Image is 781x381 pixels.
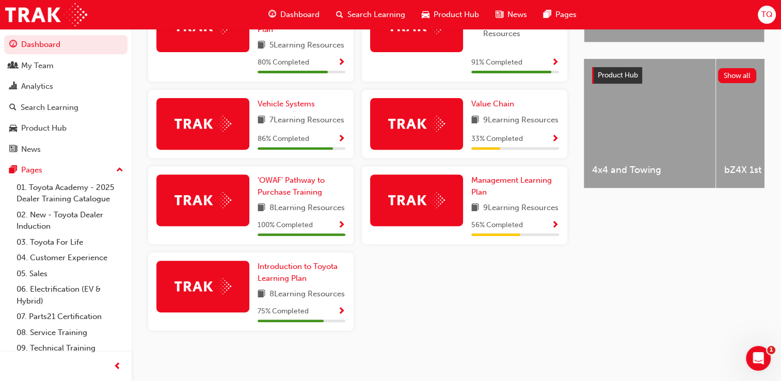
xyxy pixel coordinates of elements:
[5,3,87,26] img: Trak
[336,8,343,21] span: search-icon
[551,58,559,68] span: Show Progress
[269,114,344,127] span: 7 Learning Resources
[338,221,345,230] span: Show Progress
[4,119,127,138] a: Product Hub
[258,98,319,110] a: Vehicle Systems
[258,288,265,301] span: book-icon
[258,202,265,215] span: book-icon
[12,180,127,207] a: 01. Toyota Academy - 2025 Dealer Training Catalogue
[535,4,585,25] a: pages-iconPages
[338,307,345,316] span: Show Progress
[269,39,344,52] span: 5 Learning Resources
[758,6,776,24] button: TQ
[471,133,523,145] span: 33 % Completed
[21,60,54,72] div: My Team
[114,360,121,373] span: prev-icon
[422,8,429,21] span: car-icon
[258,99,315,108] span: Vehicle Systems
[347,9,405,21] span: Search Learning
[21,144,41,155] div: News
[4,33,127,161] button: DashboardMy TeamAnalyticsSearch LearningProduct HubNews
[338,56,345,69] button: Show Progress
[4,35,127,54] a: Dashboard
[12,266,127,282] a: 05. Sales
[269,202,345,215] span: 8 Learning Resources
[434,9,479,21] span: Product Hub
[328,4,413,25] a: search-iconSearch Learning
[12,340,127,356] a: 09. Technical Training
[12,325,127,341] a: 08. Service Training
[496,8,503,21] span: news-icon
[551,219,559,232] button: Show Progress
[12,234,127,250] a: 03. Toyota For Life
[551,135,559,144] span: Show Progress
[116,164,123,177] span: up-icon
[592,164,707,176] span: 4x4 and Towing
[507,9,527,21] span: News
[555,9,577,21] span: Pages
[12,281,127,309] a: 06. Electrification (EV & Hybrid)
[9,166,17,175] span: pages-icon
[258,176,325,197] span: 'OWAF' Pathway to Purchase Training
[174,116,231,132] img: Trak
[9,103,17,113] span: search-icon
[4,77,127,96] a: Analytics
[551,221,559,230] span: Show Progress
[4,161,127,180] button: Pages
[268,8,276,21] span: guage-icon
[471,57,522,69] span: 91 % Completed
[12,250,127,266] a: 04. Customer Experience
[258,262,338,283] span: Introduction to Toyota Learning Plan
[718,68,757,83] button: Show all
[338,135,345,144] span: Show Progress
[12,309,127,325] a: 07. Parts21 Certification
[544,8,551,21] span: pages-icon
[471,202,479,215] span: book-icon
[592,67,756,84] a: Product HubShow all
[471,176,552,197] span: Management Learning Plan
[280,9,320,21] span: Dashboard
[338,305,345,318] button: Show Progress
[269,288,345,301] span: 8 Learning Resources
[471,114,479,127] span: book-icon
[258,219,313,231] span: 100 % Completed
[388,192,445,208] img: Trak
[338,58,345,68] span: Show Progress
[471,174,559,198] a: Management Learning Plan
[9,61,17,71] span: people-icon
[551,133,559,146] button: Show Progress
[471,219,523,231] span: 56 % Completed
[388,116,445,132] img: Trak
[174,278,231,294] img: Trak
[761,9,772,21] span: TQ
[258,114,265,127] span: book-icon
[174,192,231,208] img: Trak
[258,133,309,145] span: 86 % Completed
[12,207,127,234] a: 02. New - Toyota Dealer Induction
[551,56,559,69] button: Show Progress
[4,140,127,159] a: News
[483,202,559,215] span: 9 Learning Resources
[746,346,771,371] iframe: Intercom live chat
[598,71,638,80] span: Product Hub
[4,56,127,75] a: My Team
[9,40,17,50] span: guage-icon
[21,122,67,134] div: Product Hub
[258,57,309,69] span: 80 % Completed
[413,4,487,25] a: car-iconProduct Hub
[584,59,715,188] a: 4x4 and Towing
[21,102,78,114] div: Search Learning
[483,114,559,127] span: 9 Learning Resources
[9,145,17,154] span: news-icon
[258,306,309,317] span: 75 % Completed
[21,81,53,92] div: Analytics
[767,346,775,354] span: 1
[258,174,345,198] a: 'OWAF' Pathway to Purchase Training
[9,124,17,133] span: car-icon
[9,82,17,91] span: chart-icon
[471,99,514,108] span: Value Chain
[258,39,265,52] span: book-icon
[338,133,345,146] button: Show Progress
